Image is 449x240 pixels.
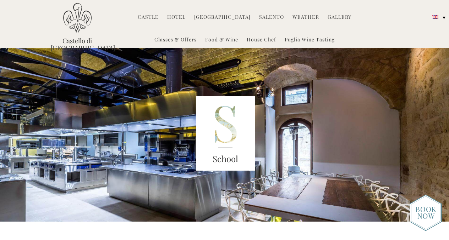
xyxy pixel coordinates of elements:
[259,13,284,22] a: Salento
[196,153,255,165] h3: School
[51,37,104,51] a: Castello di [GEOGRAPHIC_DATA]
[432,15,438,19] img: English
[194,13,251,22] a: [GEOGRAPHIC_DATA]
[205,36,238,44] a: Food & Wine
[167,13,186,22] a: Hotel
[285,36,335,44] a: Puglia Wine Tasting
[138,13,159,22] a: Castle
[247,36,276,44] a: House Chef
[196,96,255,171] img: S_Lett_green.png
[328,13,351,22] a: Gallery
[292,13,319,22] a: Weather
[154,36,197,44] a: Classes & Offers
[63,3,92,33] img: Castello di Ugento
[410,194,442,231] img: new-booknow.png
